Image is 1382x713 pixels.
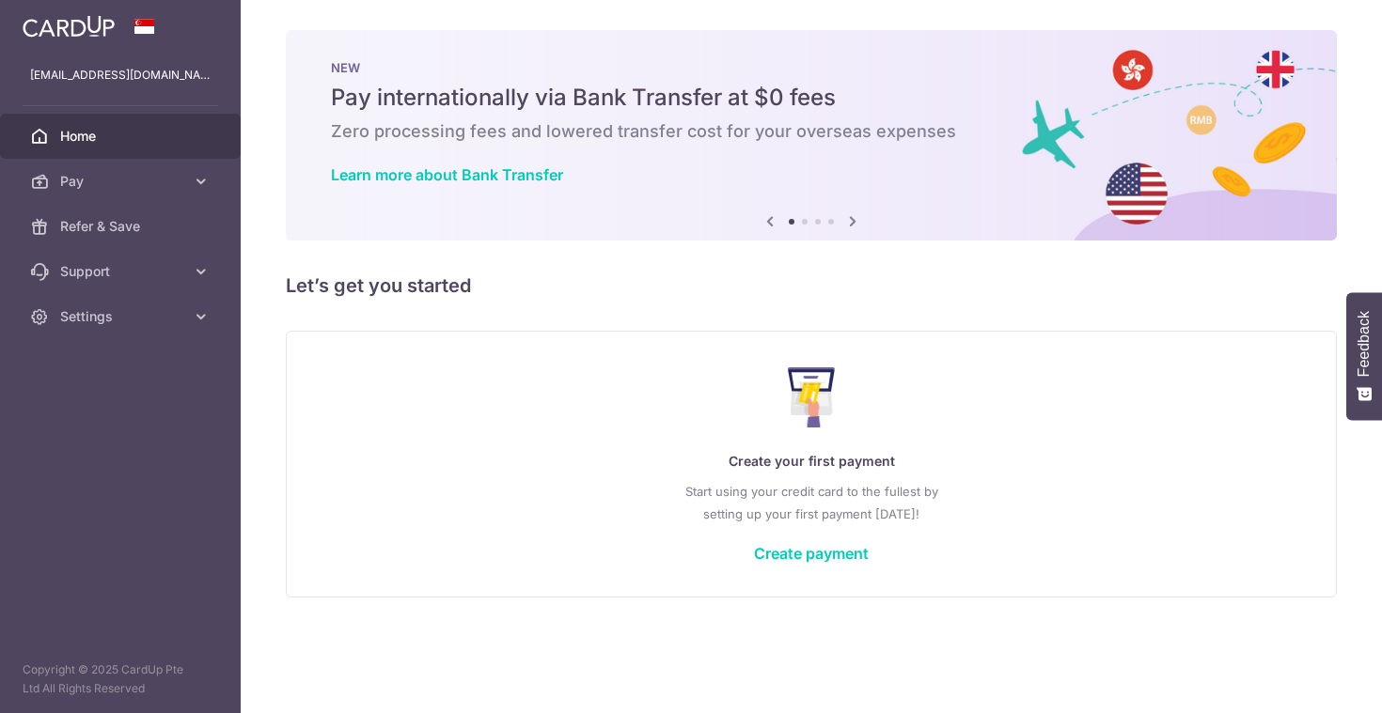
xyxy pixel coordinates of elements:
[60,307,184,326] span: Settings
[60,127,184,146] span: Home
[324,450,1298,473] p: Create your first payment
[23,15,115,38] img: CardUp
[331,120,1292,143] h6: Zero processing fees and lowered transfer cost for your overseas expenses
[60,217,184,236] span: Refer & Save
[788,367,836,427] img: Make Payment
[1356,311,1373,377] span: Feedback
[286,271,1337,301] h5: Let’s get you started
[30,66,211,85] p: [EMAIL_ADDRESS][DOMAIN_NAME]
[60,172,184,191] span: Pay
[1261,657,1363,704] iframe: Opens a widget where you can find more information
[331,83,1292,113] h5: Pay internationally via Bank Transfer at $0 fees
[331,165,563,184] a: Learn more about Bank Transfer
[754,544,869,563] a: Create payment
[1346,292,1382,420] button: Feedback - Show survey
[331,60,1292,75] p: NEW
[286,30,1337,240] img: Bank transfer banner
[324,480,1298,525] p: Start using your credit card to the fullest by setting up your first payment [DATE]!
[60,262,184,281] span: Support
